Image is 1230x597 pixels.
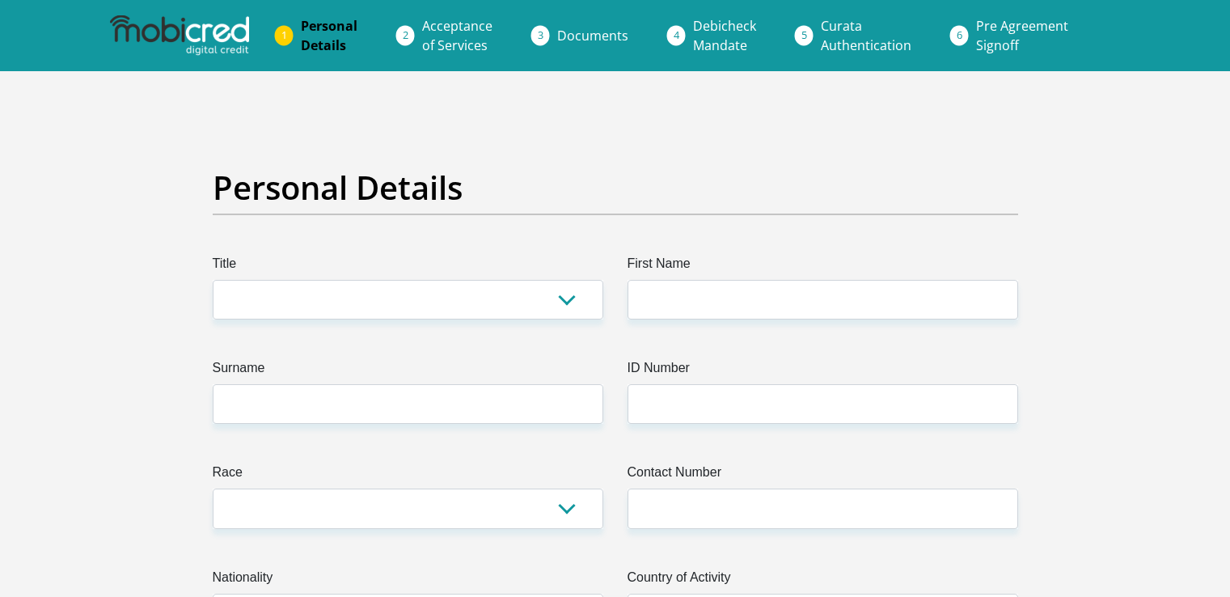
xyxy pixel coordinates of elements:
[628,384,1018,424] input: ID Number
[628,254,1018,280] label: First Name
[628,489,1018,528] input: Contact Number
[628,568,1018,594] label: Country of Activity
[213,568,603,594] label: Nationality
[963,10,1081,61] a: Pre AgreementSignoff
[628,280,1018,320] input: First Name
[557,27,628,44] span: Documents
[288,10,370,61] a: PersonalDetails
[544,19,641,52] a: Documents
[976,17,1068,54] span: Pre Agreement Signoff
[628,358,1018,384] label: ID Number
[628,463,1018,489] label: Contact Number
[422,17,492,54] span: Acceptance of Services
[680,10,769,61] a: DebicheckMandate
[213,358,603,384] label: Surname
[409,10,505,61] a: Acceptanceof Services
[110,15,249,56] img: mobicred logo
[808,10,924,61] a: CurataAuthentication
[821,17,911,54] span: Curata Authentication
[213,254,603,280] label: Title
[213,168,1018,207] h2: Personal Details
[213,463,603,489] label: Race
[213,384,603,424] input: Surname
[301,17,357,54] span: Personal Details
[693,17,756,54] span: Debicheck Mandate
